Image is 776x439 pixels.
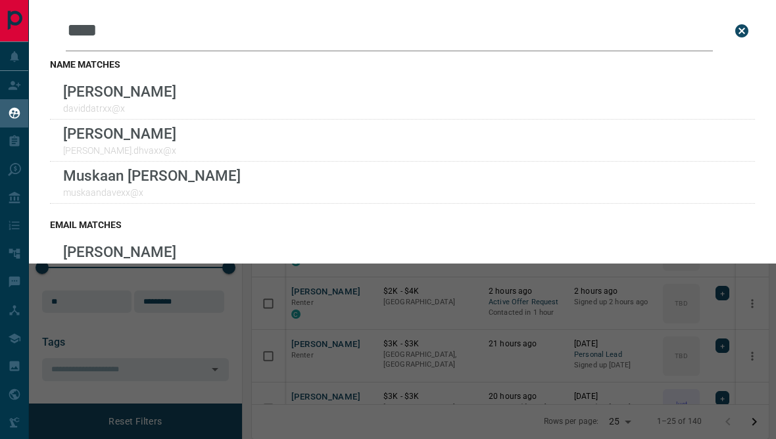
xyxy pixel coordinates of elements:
[50,59,755,70] h3: name matches
[63,83,176,100] p: [PERSON_NAME]
[729,18,755,44] button: close search bar
[63,243,176,260] p: [PERSON_NAME]
[63,103,176,114] p: daviddatrxx@x
[63,187,241,198] p: muskaandavexx@x
[63,167,241,184] p: Muskaan [PERSON_NAME]
[50,219,755,230] h3: email matches
[63,145,176,156] p: [PERSON_NAME].dhvaxx@x
[63,125,176,142] p: [PERSON_NAME]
